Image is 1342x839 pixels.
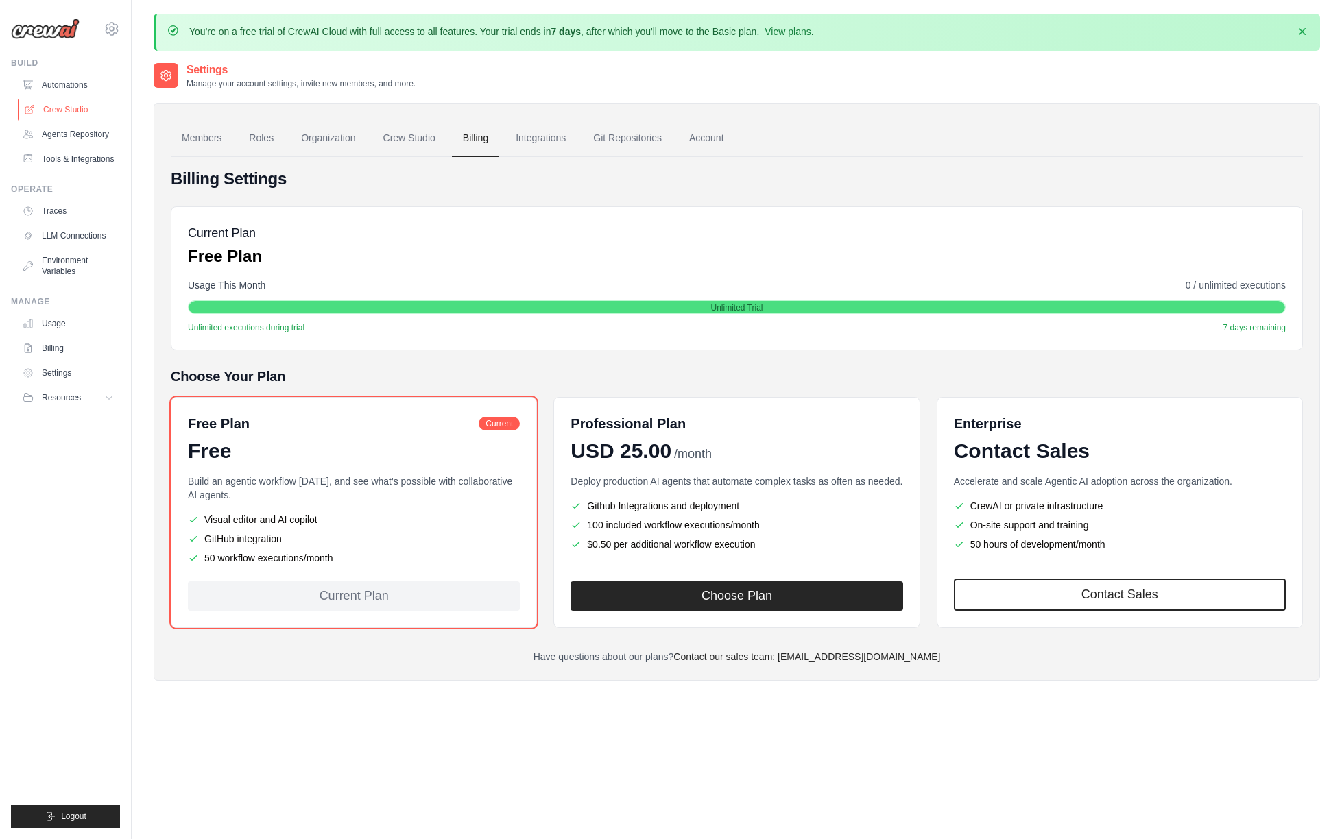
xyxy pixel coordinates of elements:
[551,26,581,37] strong: 7 days
[16,250,120,282] a: Environment Variables
[16,337,120,359] a: Billing
[954,499,1286,513] li: CrewAI or private infrastructure
[187,62,416,78] h2: Settings
[505,120,577,157] a: Integrations
[188,474,520,502] p: Build an agentic workflow [DATE], and see what's possible with collaborative AI agents.
[571,414,686,433] h6: Professional Plan
[11,296,120,307] div: Manage
[171,650,1303,664] p: Have questions about our plans?
[954,439,1286,463] div: Contact Sales
[571,518,902,532] li: 100 included workflow executions/month
[372,120,446,157] a: Crew Studio
[16,148,120,170] a: Tools & Integrations
[16,313,120,335] a: Usage
[188,532,520,546] li: GitHub integration
[571,581,902,611] button: Choose Plan
[710,302,763,313] span: Unlimited Trial
[188,581,520,611] div: Current Plan
[238,120,285,157] a: Roles
[188,414,250,433] h6: Free Plan
[11,184,120,195] div: Operate
[954,414,1286,433] h6: Enterprise
[16,200,120,222] a: Traces
[188,278,265,292] span: Usage This Month
[171,168,1303,190] h4: Billing Settings
[188,439,520,463] div: Free
[16,362,120,384] a: Settings
[765,26,811,37] a: View plans
[188,513,520,526] li: Visual editor and AI copilot
[954,518,1286,532] li: On-site support and training
[571,537,902,551] li: $0.50 per additional workflow execution
[571,474,902,488] p: Deploy production AI agents that automate complex tasks as often as needed.
[479,417,520,430] span: Current
[171,120,232,157] a: Members
[16,123,120,145] a: Agents Repository
[452,120,499,157] a: Billing
[1186,278,1286,292] span: 0 / unlimited executions
[188,223,262,243] h5: Current Plan
[188,245,262,267] p: Free Plan
[189,25,814,38] p: You're on a free trial of CrewAI Cloud with full access to all features. Your trial ends in , aft...
[290,120,366,157] a: Organization
[11,19,80,39] img: Logo
[954,474,1286,488] p: Accelerate and scale Agentic AI adoption across the organization.
[61,811,86,822] span: Logout
[11,805,120,828] button: Logout
[171,367,1303,386] h5: Choose Your Plan
[16,225,120,247] a: LLM Connections
[582,120,673,157] a: Git Repositories
[673,651,940,662] a: Contact our sales team: [EMAIL_ADDRESS][DOMAIN_NAME]
[674,445,712,463] span: /month
[187,78,416,89] p: Manage your account settings, invite new members, and more.
[571,439,671,463] span: USD 25.00
[1223,322,1286,333] span: 7 days remaining
[571,499,902,513] li: Github Integrations and deployment
[11,58,120,69] div: Build
[16,387,120,409] button: Resources
[678,120,735,157] a: Account
[42,392,81,403] span: Resources
[188,322,304,333] span: Unlimited executions during trial
[188,551,520,565] li: 50 workflow executions/month
[954,537,1286,551] li: 50 hours of development/month
[18,99,121,121] a: Crew Studio
[954,579,1286,611] a: Contact Sales
[16,74,120,96] a: Automations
